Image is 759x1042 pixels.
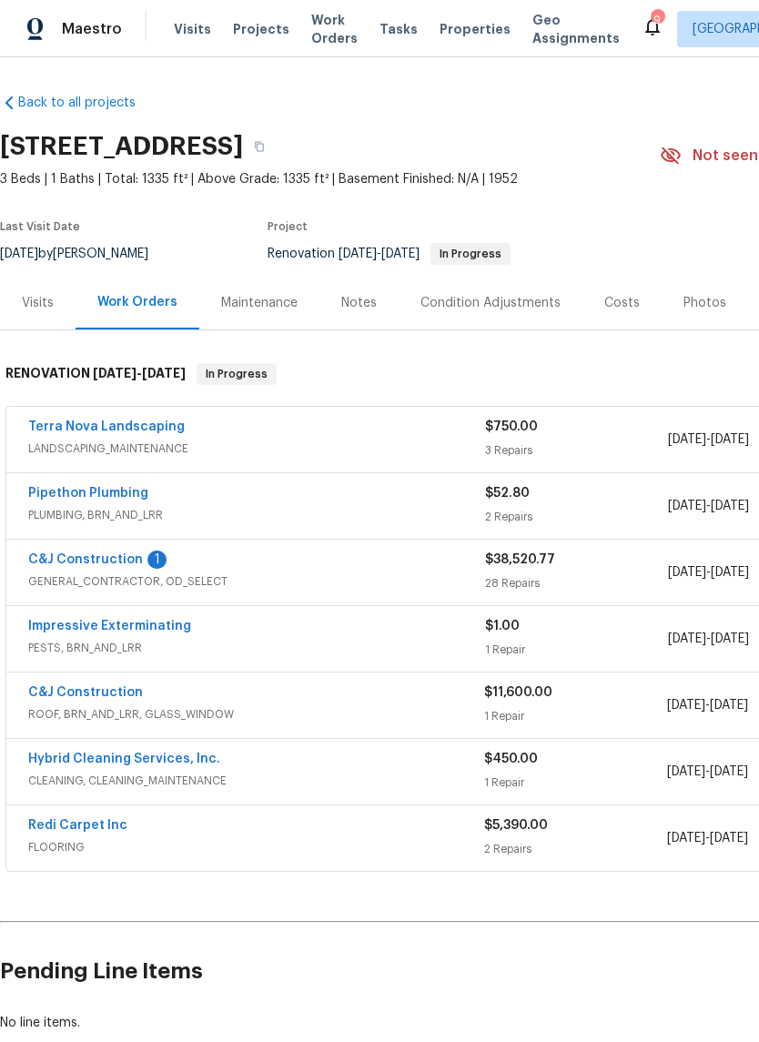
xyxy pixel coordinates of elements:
[484,707,666,725] div: 1 Repair
[667,763,748,781] span: -
[28,506,485,524] span: PLUMBING, BRN_AND_LRR
[268,248,511,260] span: Renovation
[668,433,706,446] span: [DATE]
[668,430,749,449] span: -
[339,248,377,260] span: [DATE]
[28,620,191,632] a: Impressive Exterminating
[667,765,705,778] span: [DATE]
[604,294,640,312] div: Costs
[233,20,289,38] span: Projects
[667,829,748,847] span: -
[485,487,530,500] span: $52.80
[668,563,749,582] span: -
[668,497,749,515] span: -
[93,367,186,379] span: -
[485,553,555,566] span: $38,520.77
[484,819,548,832] span: $5,390.00
[668,630,749,648] span: -
[667,696,748,714] span: -
[28,705,484,723] span: ROOF, BRN_AND_LRR, GLASS_WINDOW
[668,566,706,579] span: [DATE]
[268,221,308,232] span: Project
[28,639,485,657] span: PESTS, BRN_AND_LRR
[28,440,485,458] span: LANDSCAPING_MAINTENANCE
[710,699,748,712] span: [DATE]
[147,551,167,569] div: 1
[28,819,127,832] a: Redi Carpet Inc
[28,572,485,591] span: GENERAL_CONTRACTOR, OD_SELECT
[28,772,484,790] span: CLEANING, CLEANING_MAINTENANCE
[420,294,561,312] div: Condition Adjustments
[28,553,143,566] a: C&J Construction
[28,487,148,500] a: Pipethon Plumbing
[651,11,663,29] div: 9
[142,367,186,379] span: [DATE]
[311,11,358,47] span: Work Orders
[668,500,706,512] span: [DATE]
[668,632,706,645] span: [DATE]
[221,294,298,312] div: Maintenance
[93,367,137,379] span: [DATE]
[97,293,177,311] div: Work Orders
[485,620,520,632] span: $1.00
[485,441,668,460] div: 3 Repairs
[711,566,749,579] span: [DATE]
[381,248,420,260] span: [DATE]
[485,508,668,526] div: 2 Repairs
[683,294,726,312] div: Photos
[484,840,666,858] div: 2 Repairs
[711,500,749,512] span: [DATE]
[339,248,420,260] span: -
[28,753,220,765] a: Hybrid Cleaning Services, Inc.
[484,686,552,699] span: $11,600.00
[198,365,275,383] span: In Progress
[485,641,668,659] div: 1 Repair
[379,23,418,35] span: Tasks
[62,20,122,38] span: Maestro
[440,20,511,38] span: Properties
[174,20,211,38] span: Visits
[484,753,538,765] span: $450.00
[28,838,484,856] span: FLOORING
[22,294,54,312] div: Visits
[484,774,666,792] div: 1 Repair
[667,699,705,712] span: [DATE]
[5,363,186,385] h6: RENOVATION
[485,420,538,433] span: $750.00
[243,130,276,163] button: Copy Address
[432,248,509,259] span: In Progress
[28,420,185,433] a: Terra Nova Landscaping
[341,294,377,312] div: Notes
[710,765,748,778] span: [DATE]
[711,433,749,446] span: [DATE]
[667,832,705,845] span: [DATE]
[711,632,749,645] span: [DATE]
[710,832,748,845] span: [DATE]
[532,11,620,47] span: Geo Assignments
[28,686,143,699] a: C&J Construction
[485,574,668,592] div: 28 Repairs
